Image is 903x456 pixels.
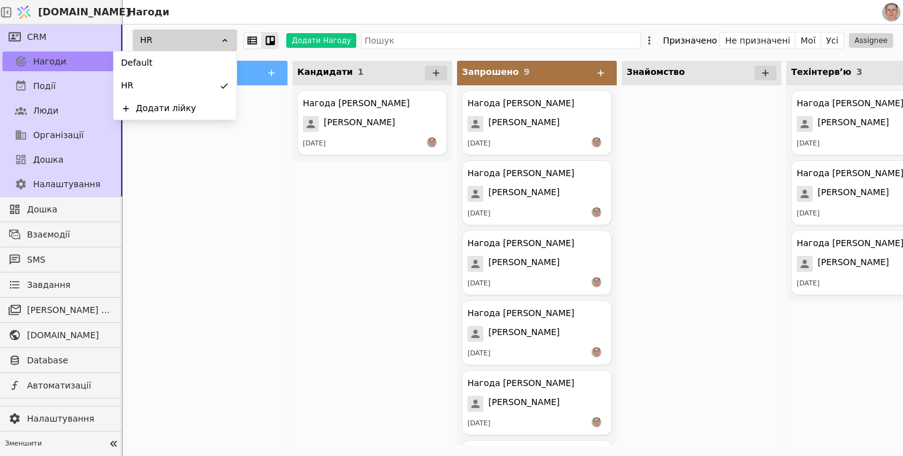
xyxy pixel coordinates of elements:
[2,376,119,395] a: Автоматизації
[2,174,119,194] a: Налаштування
[849,33,893,48] button: Assignee
[488,396,560,412] span: [PERSON_NAME]
[361,32,641,49] input: Пошук
[27,329,112,342] span: [DOMAIN_NAME]
[488,116,560,132] span: [PERSON_NAME]
[27,253,112,266] span: SMS
[592,417,601,427] img: РS
[467,237,574,250] div: Нагода [PERSON_NAME]
[467,139,490,149] div: [DATE]
[427,137,437,147] img: РS
[27,379,112,392] span: Автоматизації
[462,300,612,365] div: Нагода [PERSON_NAME][PERSON_NAME][DATE]РS
[821,32,843,49] button: Усі
[592,137,601,147] img: РS
[27,203,112,216] span: Дошка
[27,279,71,292] span: Завдання
[523,67,530,77] span: 9
[592,207,601,217] img: РS
[33,104,58,117] span: Люди
[795,32,821,49] button: Мої
[2,27,119,47] a: CRM
[12,1,123,24] a: [DOMAIN_NAME]
[467,279,490,289] div: [DATE]
[2,199,119,219] a: Дошка
[38,5,130,20] span: [DOMAIN_NAME]
[720,32,795,49] button: Не призначені
[797,279,819,289] div: [DATE]
[2,125,119,145] a: Організації
[358,67,364,77] span: 1
[791,67,851,77] span: Техінтервʼю
[2,52,119,71] a: Нагоди
[2,350,119,370] a: Database
[592,347,601,357] img: РS
[856,67,862,77] span: 3
[462,370,612,435] div: Нагода [PERSON_NAME][PERSON_NAME][DATE]РS
[818,186,889,202] span: [PERSON_NAME]
[27,31,47,44] span: CRM
[663,32,717,49] div: Призначено
[2,101,119,120] a: Люди
[286,33,356,48] button: Додати Нагоду
[33,55,66,68] span: Нагоди
[297,67,353,77] span: Кандидати
[467,349,490,359] div: [DATE]
[2,76,119,96] a: Події
[2,250,119,269] a: SMS
[462,67,518,77] span: Запрошено
[818,256,889,272] span: [PERSON_NAME]
[2,150,119,169] a: Дошка
[33,129,84,142] span: Організації
[27,304,112,317] span: [PERSON_NAME] розсилки
[297,90,447,155] div: Нагода [PERSON_NAME][PERSON_NAME][DATE]РS
[467,97,574,110] div: Нагода [PERSON_NAME]
[121,56,152,69] span: Default
[467,419,490,429] div: [DATE]
[797,209,819,219] div: [DATE]
[488,326,560,342] span: [PERSON_NAME]
[462,160,612,225] div: Нагода [PERSON_NAME][PERSON_NAME][DATE]РS
[882,3,901,21] img: 1560949290925-CROPPED-IMG_0201-2-.jpg
[592,277,601,287] img: РS
[462,90,612,155] div: Нагода [PERSON_NAME][PERSON_NAME][DATE]РS
[33,80,56,93] span: Події
[15,1,33,24] img: Logo
[488,256,560,272] span: [PERSON_NAME]
[467,377,574,390] div: Нагода [PERSON_NAME]
[488,186,560,202] span: [PERSON_NAME]
[2,409,119,428] a: Налаштування
[303,97,410,110] div: Нагода [PERSON_NAME]
[324,116,395,132] span: [PERSON_NAME]
[797,139,819,149] div: [DATE]
[2,325,119,345] a: [DOMAIN_NAME]
[2,300,119,320] a: [PERSON_NAME] розсилки
[627,67,685,77] span: Знайомство
[33,178,100,191] span: Налаштування
[462,230,612,295] div: Нагода [PERSON_NAME][PERSON_NAME][DATE]РS
[27,228,112,241] span: Взаємодії
[2,225,119,244] a: Взаємодії
[818,116,889,132] span: [PERSON_NAME]
[467,307,574,320] div: Нагода [PERSON_NAME]
[33,153,63,166] span: Дошка
[121,79,133,92] span: HR
[27,354,112,367] span: Database
[27,412,112,425] span: Налаштування
[133,29,237,51] div: HR
[467,167,574,180] div: Нагода [PERSON_NAME]
[2,275,119,295] a: Завдання
[123,5,170,20] h2: Нагоди
[303,139,326,149] div: [DATE]
[467,209,490,219] div: [DATE]
[5,439,105,449] span: Зменшити
[136,102,196,115] div: Додати лійку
